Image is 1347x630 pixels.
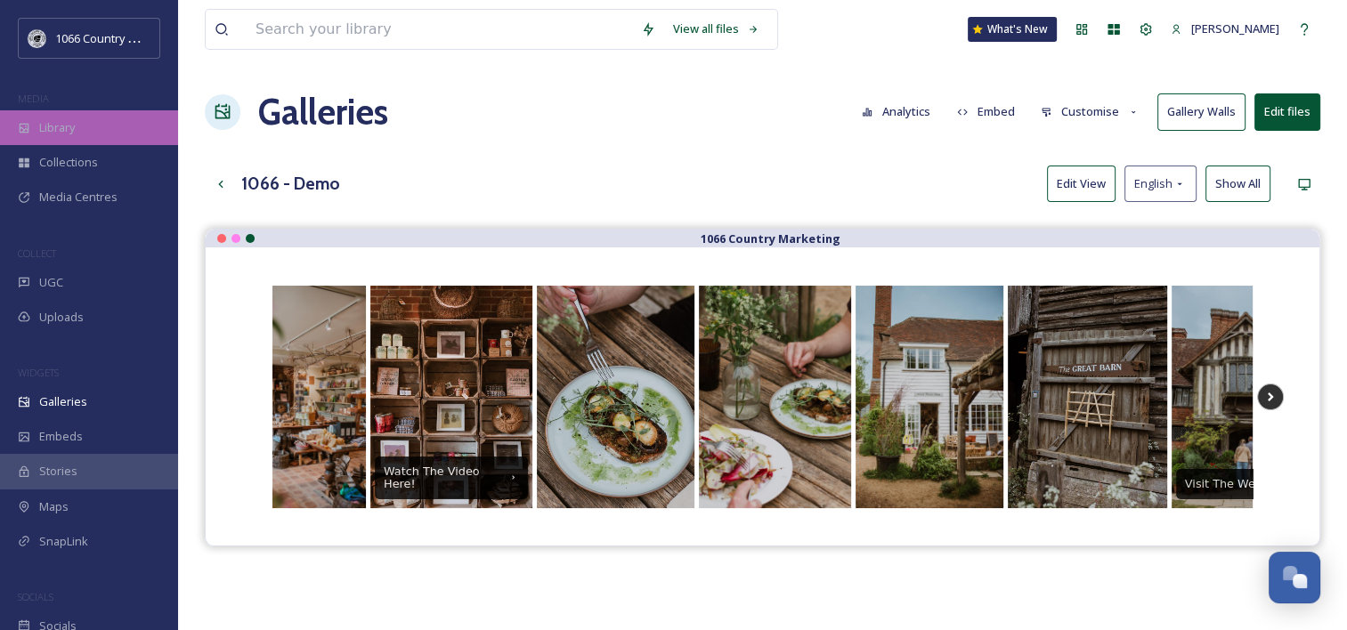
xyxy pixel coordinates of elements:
span: Maps [39,498,69,515]
button: Edit View [1047,166,1116,202]
div: Visit The Website! [1185,478,1287,490]
span: WIDGETS [18,366,59,379]
a: What's New [968,17,1057,42]
a: View all files [664,12,768,46]
a: Visit The Website!1066 Photography Campaign 2025 - Rebecca Booker Photography [1169,283,1327,510]
button: Customise [1032,94,1148,129]
span: 1066 Country Marketing [55,29,181,46]
span: MEDIA [18,92,49,105]
a: Galleries [258,85,388,139]
span: SnapLink [39,533,88,550]
span: Embeds [39,428,83,445]
span: Collections [39,154,98,171]
button: Show All [1205,166,1270,202]
button: Gallery Walls [1157,93,1246,130]
span: UGC [39,274,63,291]
span: Stories [39,463,77,480]
a: Analytics [853,94,948,129]
span: [PERSON_NAME] [1191,20,1279,36]
strong: 1066 Country Marketing [701,230,840,246]
a: 1066 Photography Campaign 2025 - Rebecca Booker Photography [534,283,696,510]
button: Embed [948,94,1024,129]
span: Galleries [39,393,87,410]
input: Search your library [247,10,632,49]
span: SOCIALS [18,590,53,603]
span: COLLECT [18,246,56,260]
h3: 1066 - Demo [241,171,340,197]
a: [PERSON_NAME] [1162,12,1288,46]
a: 1066 Photography Campaign 2025 - Rebecca Booker Photography [1006,283,1169,510]
a: 1066 Photography Campaign 2025 - Rebecca Booker Photography [853,283,1005,510]
a: 1066 Photography Campaign 2025 - Rebecca Booker Photography [215,283,369,510]
button: Open Chat [1269,552,1320,603]
img: logo_footerstamp.png [28,29,46,47]
div: Watch The Video Here! [384,465,499,490]
span: Library [39,119,75,136]
button: Analytics [853,94,939,129]
a: 1066 Photography Campaign 2025 - Rebecca Booker Photography [696,283,853,510]
span: Media Centres [39,189,118,206]
span: Uploads [39,309,84,326]
span: English [1134,175,1173,192]
a: Watch The Video Here!1066 Photography Campaign 2025 - Rebecca Booker Photography [368,283,534,510]
button: Edit files [1254,93,1320,130]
